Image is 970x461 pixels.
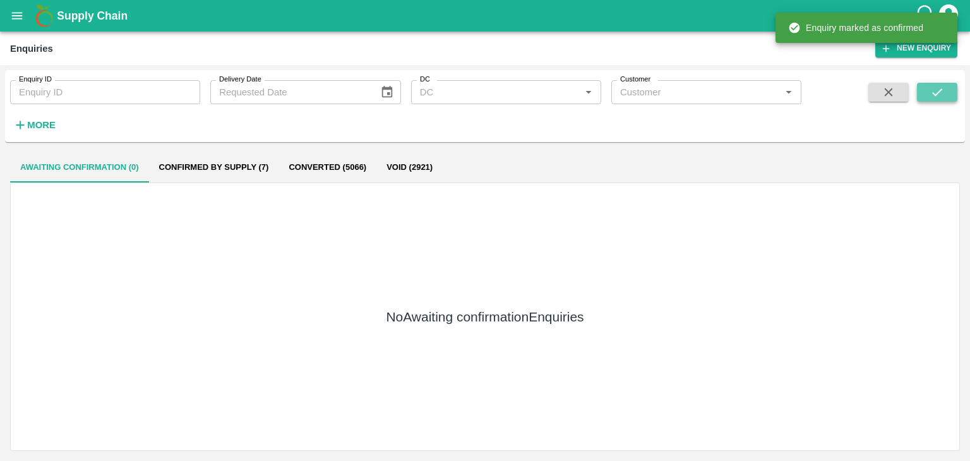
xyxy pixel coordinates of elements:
[210,80,370,104] input: Requested Date
[278,152,376,183] button: Converted (5066)
[375,80,399,104] button: Choose date
[27,120,56,130] strong: More
[615,84,777,100] input: Customer
[937,3,960,29] div: account of current user
[219,75,261,85] label: Delivery Date
[781,84,797,100] button: Open
[580,84,597,100] button: Open
[10,152,149,183] button: Awaiting confirmation (0)
[57,9,128,22] b: Supply Chain
[875,39,957,57] button: New Enquiry
[149,152,279,183] button: Confirmed by supply (7)
[620,75,650,85] label: Customer
[376,152,443,183] button: Void (2921)
[57,7,915,25] a: Supply Chain
[10,40,53,57] div: Enquiries
[3,1,32,30] button: open drawer
[10,80,200,104] input: Enquiry ID
[386,308,584,326] h5: No Awaiting confirmation Enquiries
[10,114,59,136] button: More
[420,75,430,85] label: DC
[32,3,57,28] img: logo
[915,4,937,27] div: customer-support
[19,75,52,85] label: Enquiry ID
[788,16,923,39] div: Enquiry marked as confirmed
[415,84,577,100] input: DC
